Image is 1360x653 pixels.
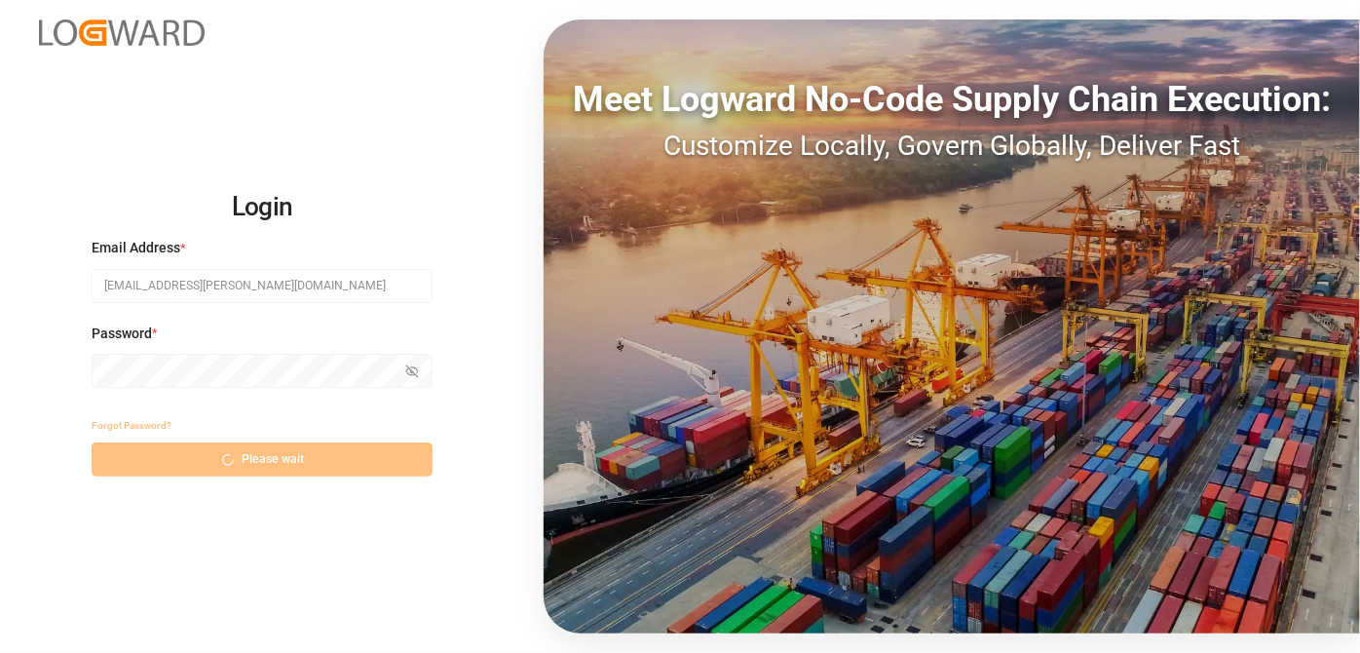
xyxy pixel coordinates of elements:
input: Enter your email [92,269,433,303]
div: Meet Logward No-Code Supply Chain Execution: [544,73,1360,126]
span: Password [92,324,152,344]
img: Logward_new_orange.png [39,19,205,46]
span: Email Address [92,238,180,258]
h2: Login [92,176,433,239]
div: Customize Locally, Govern Globally, Deliver Fast [544,126,1360,167]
